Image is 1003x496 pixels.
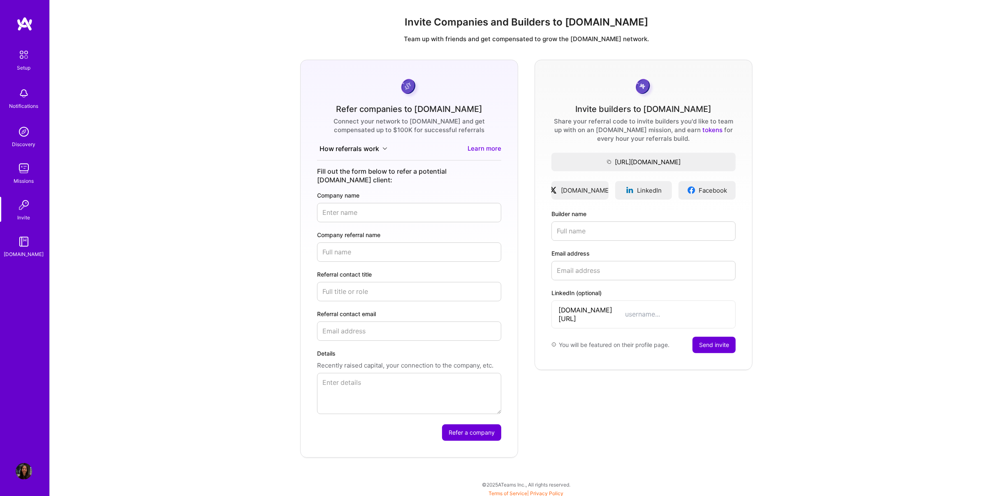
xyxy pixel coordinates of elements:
[16,85,32,102] img: bell
[551,221,736,241] input: Full name
[49,474,1003,495] div: © 2025 ATeams Inc., All rights reserved.
[317,242,501,262] input: Full name
[14,177,34,185] div: Missions
[398,77,420,98] img: purpleCoin
[687,186,696,194] img: facebookLogo
[317,167,501,184] div: Fill out the form below to refer a potential [DOMAIN_NAME] client:
[625,186,634,194] img: linkedinLogo
[317,270,501,279] label: Referral contact title
[699,186,727,195] span: Facebook
[625,310,729,319] input: username...
[551,153,736,171] button: [URL][DOMAIN_NAME]
[317,310,501,318] label: Referral contact email
[615,181,672,200] a: LinkedIn
[56,35,996,43] p: Team up with friends and get compensated to grow the [DOMAIN_NAME] network.
[18,213,30,222] div: Invite
[16,233,32,250] img: guide book
[551,210,736,218] label: Builder name
[551,117,736,143] div: Share your referral code to invite builders you'd like to team up with on an [DOMAIN_NAME] missio...
[679,181,736,200] a: Facebook
[551,337,669,353] div: You will be featured on their profile page.
[317,361,501,370] p: Recently raised capital, your connection to the company, etc.
[637,186,662,195] span: LinkedIn
[317,282,501,301] input: Full title or role
[4,250,44,258] div: [DOMAIN_NAME]
[551,289,736,297] label: LinkedIn (optional)
[317,144,390,154] button: How referrals work
[9,102,39,110] div: Notifications
[17,63,31,72] div: Setup
[551,181,609,200] a: [DOMAIN_NAME]
[336,105,482,114] div: Refer companies to [DOMAIN_NAME]
[16,160,32,177] img: teamwork
[16,123,32,140] img: discovery
[317,231,501,239] label: Company referral name
[15,46,32,63] img: setup
[576,105,712,114] div: Invite builders to [DOMAIN_NAME]
[551,158,736,166] span: [URL][DOMAIN_NAME]
[317,203,501,222] input: Enter name
[558,306,625,323] span: [DOMAIN_NAME][URL]
[12,140,36,149] div: Discovery
[702,126,723,134] a: tokens
[551,261,736,280] input: Email address
[317,191,501,200] label: Company name
[633,77,655,98] img: grayCoin
[14,463,34,480] a: User Avatar
[549,186,558,194] img: xLogo
[551,249,736,258] label: Email address
[16,463,32,480] img: User Avatar
[468,144,501,154] a: Learn more
[561,186,611,195] span: [DOMAIN_NAME]
[442,424,501,441] button: Refer a company
[16,197,32,213] img: Invite
[317,117,501,134] div: Connect your network to [DOMAIN_NAME] and get compensated up to $100K for successful referrals
[56,16,996,28] h1: Invite Companies and Builders to [DOMAIN_NAME]
[16,16,33,31] img: logo
[317,321,501,341] input: Email address
[317,349,501,358] label: Details
[693,337,736,353] button: Send invite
